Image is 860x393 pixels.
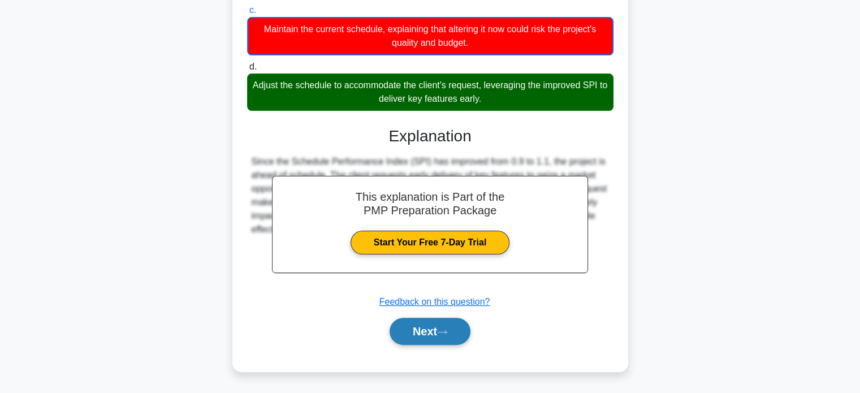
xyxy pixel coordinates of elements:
[247,17,613,55] div: Maintain the current schedule, explaining that altering it now could risk the project's quality a...
[249,62,257,71] span: d.
[390,318,470,345] button: Next
[247,74,613,111] div: Adjust the schedule to accommodate the client's request, leveraging the improved SPI to deliver k...
[252,155,609,236] div: Since the Schedule Performance Index (SPI) has improved from 0.9 to 1.1, the project is ahead of ...
[249,5,256,15] span: c.
[351,231,509,254] a: Start Your Free 7-Day Trial
[379,297,490,306] a: Feedback on this question?
[254,127,607,146] h3: Explanation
